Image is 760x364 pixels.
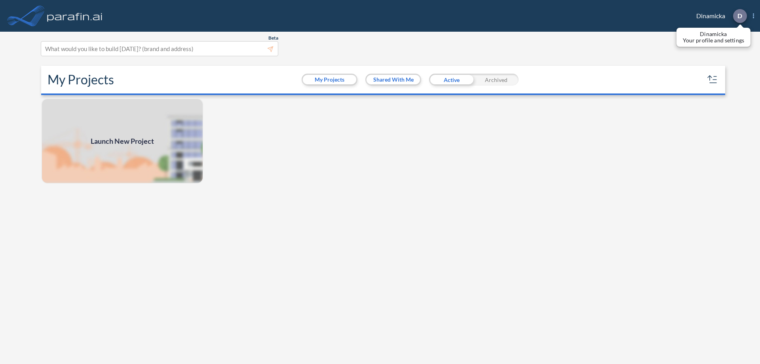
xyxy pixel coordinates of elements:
[474,74,519,86] div: Archived
[47,72,114,87] h2: My Projects
[91,136,154,147] span: Launch New Project
[429,74,474,86] div: Active
[706,73,719,86] button: sort
[41,98,203,184] img: add
[683,37,744,44] p: Your profile and settings
[303,75,356,84] button: My Projects
[46,8,104,24] img: logo
[737,12,742,19] p: D
[268,35,278,41] span: Beta
[367,75,420,84] button: Shared With Me
[684,9,754,23] div: Dinamicka
[41,98,203,184] a: Launch New Project
[683,31,744,37] p: Dinamicka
